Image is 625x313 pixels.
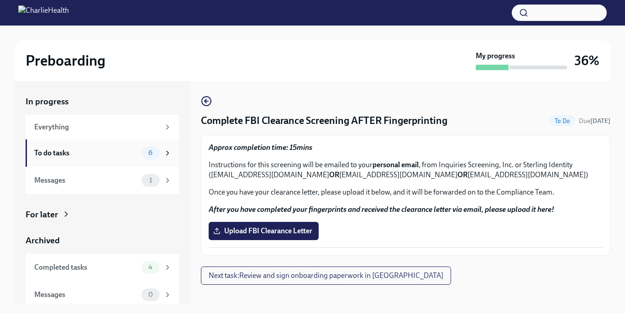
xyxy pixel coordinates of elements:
span: Upload FBI Clearance Letter [215,226,312,236]
a: Completed tasks4 [26,254,179,281]
a: To do tasks6 [26,139,179,167]
span: To Do [549,118,575,124]
span: October 23rd, 2025 09:00 [579,117,610,125]
span: 0 [143,291,158,298]
strong: personal email [373,160,419,169]
strong: [DATE] [590,117,610,125]
p: Once you have your clearance letter, please upload it below, and it will be forwarded on to the C... [209,187,603,197]
h4: Complete FBI Clearance Screening AFTER Fingerprinting [201,114,447,128]
span: Next task : Review and sign onboarding paperwork in [GEOGRAPHIC_DATA] [209,271,443,280]
strong: OR [329,170,339,179]
span: 1 [144,177,158,184]
label: Upload FBI Clearance Letter [209,222,319,240]
a: Messages1 [26,167,179,194]
span: 6 [143,149,158,156]
strong: Approx completion time: 15mins [209,143,312,152]
a: In progress [26,96,179,108]
div: Completed tasks [34,262,138,272]
a: Messages0 [26,281,179,308]
button: Next task:Review and sign onboarding paperwork in [GEOGRAPHIC_DATA] [201,267,451,285]
p: Instructions for this screening will be emailed to your , from Inquiries Screening, Inc. or Sterl... [209,160,603,180]
span: 4 [143,264,158,271]
strong: OR [457,170,467,179]
a: Archived [26,235,179,246]
h2: Preboarding [26,51,105,70]
div: Messages [34,290,138,300]
div: To do tasks [34,148,138,158]
span: Due [579,117,610,125]
div: Messages [34,175,138,185]
strong: After you have completed your fingerprints and received the clearance letter via email, please up... [209,205,554,214]
a: For later [26,209,179,221]
div: For later [26,209,58,221]
h3: 36% [574,52,599,69]
div: Everything [34,122,160,132]
a: Everything [26,115,179,139]
img: CharlieHealth [18,5,69,20]
strong: My progress [476,51,515,61]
